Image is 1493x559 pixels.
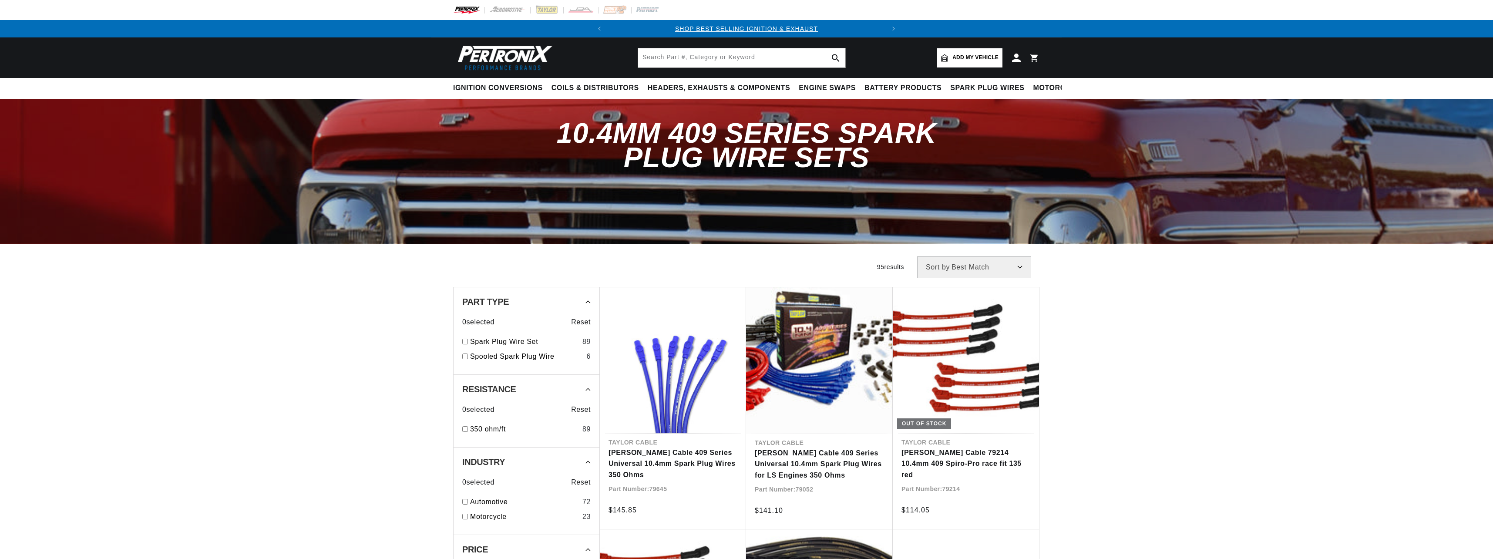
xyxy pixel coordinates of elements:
[952,54,999,62] span: Add my vehicle
[885,20,902,37] button: Translation missing: en.sections.announcements.next_announcement
[794,78,860,98] summary: Engine Swaps
[431,20,1062,37] slideshow-component: Translation missing: en.sections.announcements.announcement_bar
[582,424,591,435] div: 89
[470,336,579,347] a: Spark Plug Wire Set
[826,48,845,67] button: search button
[643,78,794,98] summary: Headers, Exhausts & Components
[609,447,737,481] a: [PERSON_NAME] Cable 409 Series Universal 10.4mm Spark Plug Wires 350 Ohms
[462,458,505,466] span: Industry
[462,404,494,415] span: 0 selected
[608,24,885,34] div: 1 of 2
[864,84,942,93] span: Battery Products
[571,404,591,415] span: Reset
[551,84,639,93] span: Coils & Distributors
[470,351,583,362] a: Spooled Spark Plug Wire
[470,511,579,522] a: Motorcycle
[799,84,856,93] span: Engine Swaps
[453,43,553,73] img: Pertronix
[462,477,494,488] span: 0 selected
[648,84,790,93] span: Headers, Exhausts & Components
[877,263,904,270] span: 95 results
[950,84,1024,93] span: Spark Plug Wires
[591,20,608,37] button: Translation missing: en.sections.announcements.previous_announcement
[470,424,579,435] a: 350 ohm/ft
[1029,78,1089,98] summary: Motorcycle
[462,317,494,328] span: 0 selected
[582,496,591,508] div: 72
[462,545,488,554] span: Price
[582,336,591,347] div: 89
[586,351,591,362] div: 6
[453,78,547,98] summary: Ignition Conversions
[571,317,591,328] span: Reset
[755,448,884,481] a: [PERSON_NAME] Cable 409 Series Universal 10.4mm Spark Plug Wires for LS Engines 350 Ohms
[462,297,509,306] span: Part Type
[571,477,591,488] span: Reset
[547,78,643,98] summary: Coils & Distributors
[917,256,1031,278] select: Sort by
[675,25,818,32] a: SHOP BEST SELLING IGNITION & EXHAUST
[470,496,579,508] a: Automotive
[937,48,1002,67] a: Add my vehicle
[860,78,946,98] summary: Battery Products
[926,264,950,271] span: Sort by
[557,117,936,173] span: 10.4mm 409 Series Spark Plug Wire Sets
[462,385,516,394] span: Resistance
[946,78,1029,98] summary: Spark Plug Wires
[638,48,845,67] input: Search Part #, Category or Keyword
[453,84,543,93] span: Ignition Conversions
[582,511,591,522] div: 23
[608,24,885,34] div: Announcement
[901,447,1030,481] a: [PERSON_NAME] Cable 79214 10.4mm 409 Spiro-Pro race fit 135 red
[1033,84,1085,93] span: Motorcycle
